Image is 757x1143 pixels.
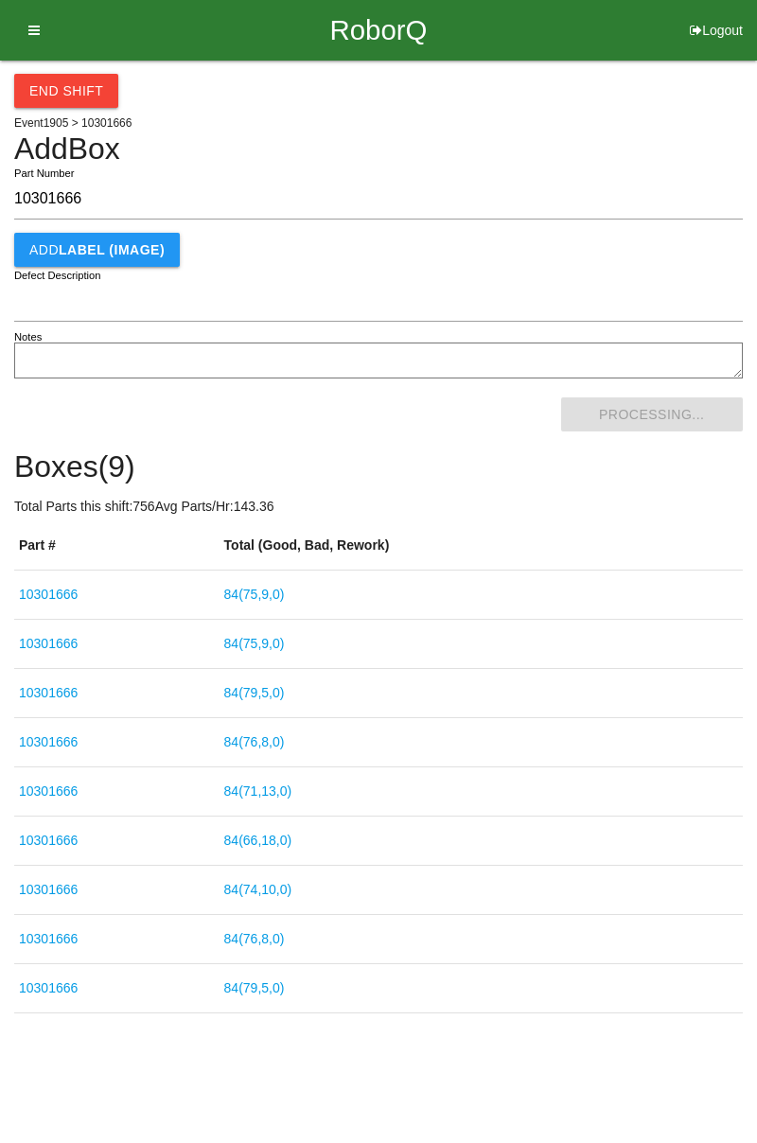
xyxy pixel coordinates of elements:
[14,329,42,345] label: Notes
[14,74,118,108] button: End Shift
[19,931,78,946] a: 10301666
[19,587,78,602] a: 10301666
[14,132,743,166] h4: Add Box
[19,980,78,995] a: 10301666
[19,882,78,897] a: 10301666
[14,166,74,182] label: Part Number
[220,521,743,571] th: Total (Good, Bad, Rework)
[224,734,285,749] a: 84(76,8,0)
[19,783,78,799] a: 10301666
[14,497,743,517] p: Total Parts this shift: 756 Avg Parts/Hr: 143.36
[14,450,743,484] h4: Boxes ( 9 )
[224,931,285,946] a: 84(76,8,0)
[224,833,292,848] a: 84(66,18,0)
[224,980,285,995] a: 84(79,5,0)
[14,233,180,267] button: AddLABEL (IMAGE)
[224,882,292,897] a: 84(74,10,0)
[14,179,743,220] input: Required
[59,242,165,257] b: LABEL (IMAGE)
[14,521,220,571] th: Part #
[224,783,292,799] a: 84(71,13,0)
[19,734,78,749] a: 10301666
[19,636,78,651] a: 10301666
[14,116,132,130] span: Event 1905 > 10301666
[19,685,78,700] a: 10301666
[224,587,285,602] a: 84(75,9,0)
[224,685,285,700] a: 84(79,5,0)
[224,636,285,651] a: 84(75,9,0)
[19,833,78,848] a: 10301666
[14,268,101,284] label: Defect Description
